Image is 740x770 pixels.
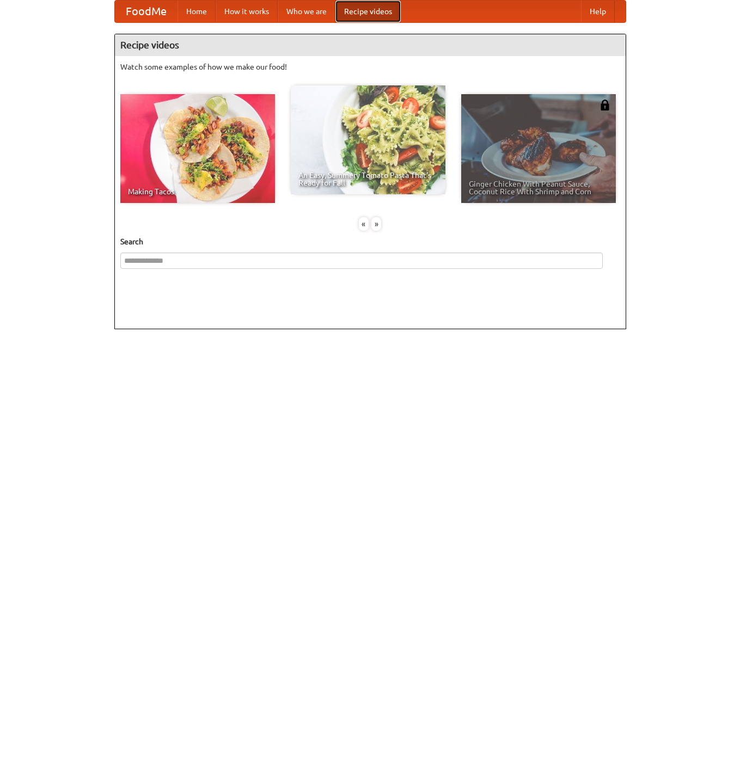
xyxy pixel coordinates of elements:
span: Making Tacos [128,188,267,195]
a: An Easy, Summery Tomato Pasta That's Ready for Fall [291,85,445,194]
a: FoodMe [115,1,178,22]
div: » [371,217,381,231]
p: Watch some examples of how we make our food! [120,61,620,72]
span: An Easy, Summery Tomato Pasta That's Ready for Fall [298,171,438,187]
h4: Recipe videos [115,34,626,56]
a: Recipe videos [335,1,401,22]
a: Making Tacos [120,94,275,203]
img: 483408.png [600,100,610,110]
a: How it works [216,1,278,22]
a: Help [581,1,615,22]
a: Who we are [278,1,335,22]
div: « [359,217,369,231]
a: Home [178,1,216,22]
h5: Search [120,236,620,247]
